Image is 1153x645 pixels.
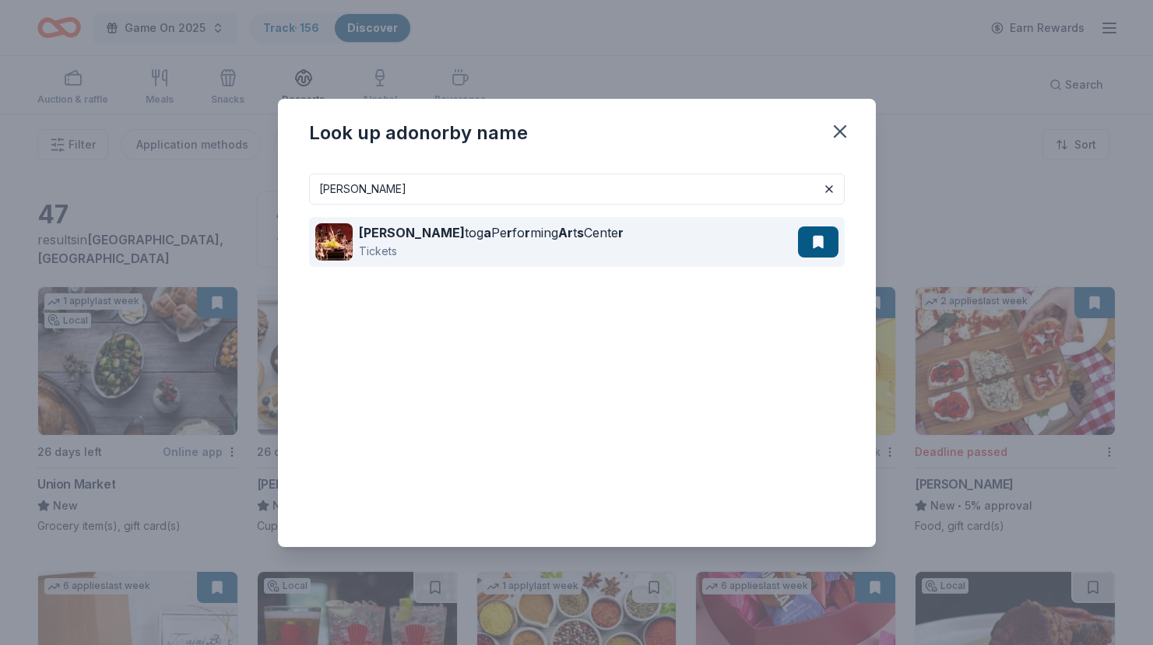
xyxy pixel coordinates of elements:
strong: r [618,225,624,240]
div: tog Pe fo ming t Cente [359,223,624,242]
strong: r [525,225,530,240]
strong: a [483,225,491,240]
div: Look up a donor by name [309,121,528,145]
strong: Ar [558,225,573,240]
strong: [PERSON_NAME] [359,225,465,240]
img: Image for Saratoga Performing Arts Center [315,223,353,261]
div: Tickets [359,242,624,261]
strong: s [577,225,584,240]
input: Search [309,174,845,205]
strong: r [507,225,512,240]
